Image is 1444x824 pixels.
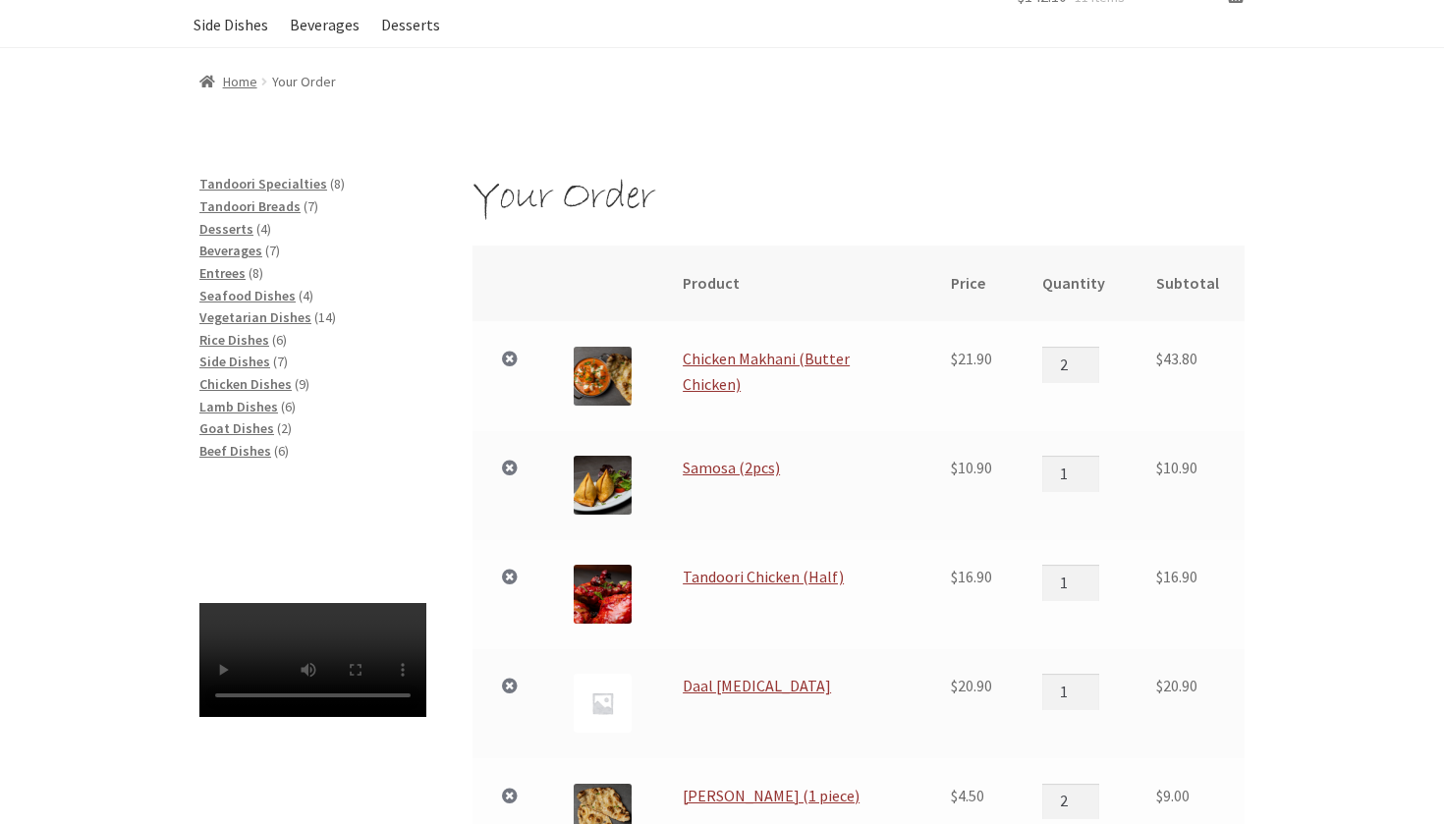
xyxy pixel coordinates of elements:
[257,71,272,93] span: /
[199,175,327,192] a: Tandoori Specialties
[199,287,296,304] a: Seafood Dishes
[1156,786,1163,805] span: $
[497,784,523,809] a: Remove Garlic Naan (1 piece) from cart
[199,442,271,460] a: Beef Dishes
[951,676,958,695] span: $
[199,419,274,437] a: Goat Dishes
[1131,246,1245,322] th: Subtotal
[199,308,311,326] a: Vegetarian Dishes
[1042,565,1099,600] input: Product quantity
[951,786,984,805] bdi: 4.50
[683,349,850,394] a: Chicken Makhani (Butter Chicken)
[951,676,992,695] bdi: 20.90
[199,73,257,90] a: Home
[497,565,523,590] a: Remove Tandoori Chicken (Half) from cart
[199,242,262,259] a: Beverages
[307,197,314,215] span: 7
[199,375,292,393] a: Chicken Dishes
[574,674,632,732] img: Placeholder
[951,458,992,477] bdi: 10.90
[951,567,958,586] span: $
[951,786,958,805] span: $
[276,331,283,349] span: 6
[1042,674,1099,709] input: Product quantity
[334,175,341,192] span: 8
[252,264,259,282] span: 8
[278,442,285,460] span: 6
[269,242,276,259] span: 7
[683,676,831,695] a: Daal [MEDICAL_DATA]
[199,220,253,238] a: Desserts
[184,3,277,47] a: Side Dishes
[280,3,368,47] a: Beverages
[199,197,301,215] a: Tandoori Breads
[574,565,632,623] img: Tandoori Chicken (Half)
[1042,456,1099,491] input: Product quantity
[925,246,1018,322] th: Price
[281,419,288,437] span: 2
[199,71,1245,93] nav: breadcrumbs
[1017,246,1131,322] th: Quantity
[277,353,284,370] span: 7
[285,398,292,415] span: 6
[1156,786,1190,805] bdi: 9.00
[951,349,958,368] span: $
[1156,567,1163,586] span: $
[683,458,780,477] a: Samosa (2pcs)
[1156,349,1163,368] span: $
[1156,676,1197,695] bdi: 20.90
[1156,349,1197,368] bdi: 43.80
[1156,458,1197,477] bdi: 10.90
[683,786,860,805] a: [PERSON_NAME] (1 piece)
[1156,458,1163,477] span: $
[318,308,332,326] span: 14
[199,398,278,415] a: Lamb Dishes
[951,458,958,477] span: $
[683,567,844,586] a: Tandoori Chicken (Half)
[472,173,1245,223] h1: Your Order
[497,347,523,372] a: Remove Chicken Makhani (Butter Chicken) from cart
[1156,676,1163,695] span: $
[951,349,992,368] bdi: 21.90
[371,3,449,47] a: Desserts
[199,331,269,349] a: Rice Dishes
[299,375,305,393] span: 9
[1156,567,1197,586] bdi: 16.90
[574,347,632,405] img: Chicken Makhani (Butter Chicken)
[1042,347,1099,382] input: Product quantity
[1042,784,1099,819] input: Product quantity
[199,353,270,370] a: Side Dishes
[497,456,523,481] a: Remove Samosa (2pcs) from cart
[574,456,632,514] img: Samosa (2pcs)
[260,220,267,238] span: 4
[199,264,246,282] a: Entrees
[303,287,309,304] span: 4
[497,674,523,699] a: Remove Daal Tarka from cart
[951,567,992,586] bdi: 16.90
[657,246,924,322] th: Product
